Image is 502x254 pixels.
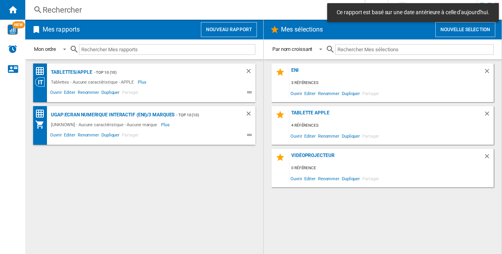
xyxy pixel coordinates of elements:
div: 3 références [289,78,494,88]
span: Renommer [317,88,341,99]
img: wise-card.svg [7,24,18,35]
div: UGAP:Ecran numerique interactif (eni)/3 marques [49,110,174,120]
span: Dupliquer [341,173,361,184]
h2: Mes rapports [41,22,81,37]
div: - Top 10 (10) [92,67,229,77]
div: Vidéoprojecteur [289,153,483,163]
span: Editer [303,88,317,99]
h2: Mes sélections [279,22,324,37]
div: Supprimer [245,110,255,120]
span: Ouvrir [289,173,303,184]
div: Par nom croissant [272,46,312,52]
div: Supprimer [483,153,494,163]
input: Rechercher Mes sélections [335,44,494,55]
div: Matrice des prix [35,66,49,76]
div: [UNKNOWN] - Aucune caractéristique - Aucune marque [49,120,161,129]
button: Nouvelle selection [435,22,495,37]
div: 0 référence [289,163,494,173]
span: Ouvrir [289,131,303,141]
span: Renommer [77,89,100,98]
span: Editer [63,89,76,98]
span: Ce rapport est basé sur une date antérieure à celle d'aujourd'hui. [334,9,492,17]
input: Rechercher Mes rapports [79,44,255,55]
div: Rechercher [43,4,344,15]
div: eni [289,67,483,78]
span: NEW [12,21,25,28]
span: Ouvrir [289,88,303,99]
div: 4 références [289,121,494,131]
span: Partager [121,131,140,141]
div: Tablette apple [289,110,483,121]
span: Renommer [317,173,341,184]
div: Tablettes - Aucune caractéristique - APPLE [49,77,138,87]
div: Supprimer [483,110,494,121]
span: Renommer [77,131,100,141]
div: Matrice des prix [35,109,49,119]
img: alerts-logo.svg [8,44,17,54]
span: Editer [63,131,76,141]
span: Partager [361,131,380,141]
span: Dupliquer [341,88,361,99]
div: Mon assortiment [35,120,49,129]
span: Editer [303,173,317,184]
span: Partager [361,88,380,99]
span: Ouvrir [49,131,63,141]
div: Vision Catégorie [35,77,49,87]
span: Ouvrir [49,89,63,98]
div: Supprimer [245,67,255,77]
span: Dupliquer [100,89,121,98]
div: Mon ordre [34,46,56,52]
span: Renommer [317,131,341,141]
span: Dupliquer [100,131,121,141]
span: Dupliquer [341,131,361,141]
span: Plus [161,120,171,129]
span: Plus [138,77,148,87]
span: Editer [303,131,317,141]
button: Nouveau rapport [201,22,257,37]
div: - Top 10 (10) [174,110,229,120]
span: Partager [121,89,140,98]
div: Tablettes/APPLE [49,67,92,77]
div: Supprimer [483,67,494,78]
span: Partager [361,173,380,184]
